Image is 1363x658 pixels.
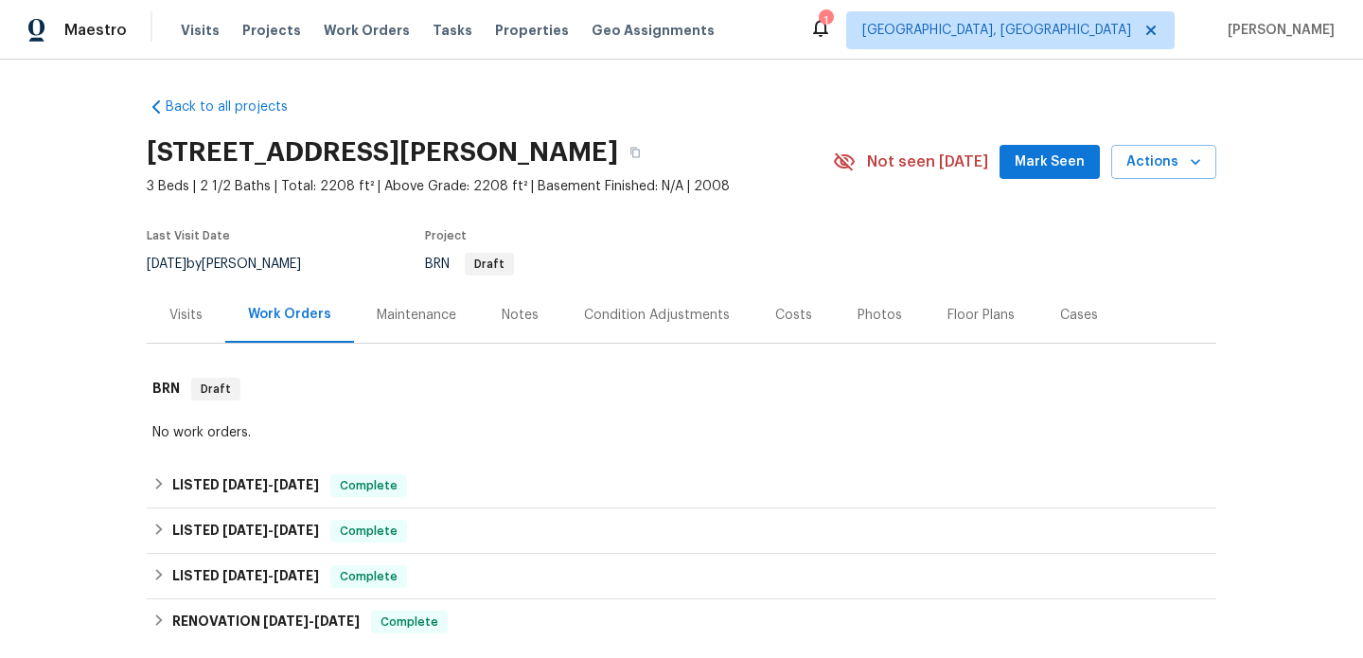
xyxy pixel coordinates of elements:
[147,177,833,196] span: 3 Beds | 2 1/2 Baths | Total: 2208 ft² | Above Grade: 2208 ft² | Basement Finished: N/A | 2008
[314,614,360,628] span: [DATE]
[332,522,405,541] span: Complete
[181,21,220,40] span: Visits
[332,567,405,586] span: Complete
[274,569,319,582] span: [DATE]
[495,21,569,40] span: Properties
[274,524,319,537] span: [DATE]
[1060,306,1098,325] div: Cases
[147,554,1216,599] div: LISTED [DATE]-[DATE]Complete
[222,524,268,537] span: [DATE]
[592,21,715,40] span: Geo Assignments
[147,599,1216,645] div: RENOVATION [DATE]-[DATE]Complete
[147,508,1216,554] div: LISTED [DATE]-[DATE]Complete
[172,611,360,633] h6: RENOVATION
[1000,145,1100,180] button: Mark Seen
[169,306,203,325] div: Visits
[332,476,405,495] span: Complete
[147,359,1216,419] div: BRN Draft
[64,21,127,40] span: Maestro
[373,613,446,631] span: Complete
[248,305,331,324] div: Work Orders
[147,230,230,241] span: Last Visit Date
[867,152,988,171] span: Not seen [DATE]
[433,24,472,37] span: Tasks
[618,135,652,169] button: Copy Address
[147,463,1216,508] div: LISTED [DATE]-[DATE]Complete
[172,474,319,497] h6: LISTED
[819,11,832,30] div: 1
[467,258,512,270] span: Draft
[1220,21,1335,40] span: [PERSON_NAME]
[242,21,301,40] span: Projects
[222,569,319,582] span: -
[172,565,319,588] h6: LISTED
[1015,151,1085,174] span: Mark Seen
[147,253,324,276] div: by [PERSON_NAME]
[425,230,467,241] span: Project
[377,306,456,325] div: Maintenance
[324,21,410,40] span: Work Orders
[947,306,1015,325] div: Floor Plans
[147,143,618,162] h2: [STREET_ADDRESS][PERSON_NAME]
[147,258,186,271] span: [DATE]
[775,306,812,325] div: Costs
[274,478,319,491] span: [DATE]
[858,306,902,325] div: Photos
[222,524,319,537] span: -
[1111,145,1216,180] button: Actions
[862,21,1131,40] span: [GEOGRAPHIC_DATA], [GEOGRAPHIC_DATA]
[147,98,328,116] a: Back to all projects
[152,423,1211,442] div: No work orders.
[152,378,180,400] h6: BRN
[425,258,514,271] span: BRN
[1126,151,1201,174] span: Actions
[193,380,239,399] span: Draft
[263,614,360,628] span: -
[502,306,539,325] div: Notes
[222,478,268,491] span: [DATE]
[584,306,730,325] div: Condition Adjustments
[222,569,268,582] span: [DATE]
[222,478,319,491] span: -
[263,614,309,628] span: [DATE]
[172,520,319,542] h6: LISTED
